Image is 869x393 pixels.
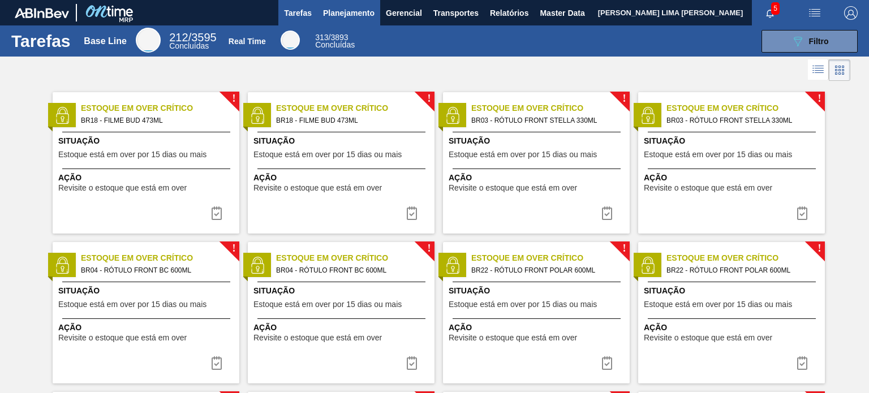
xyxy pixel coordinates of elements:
img: icon-task complete [795,206,809,220]
span: ! [622,94,626,103]
img: icon-task complete [600,206,614,220]
span: Estoque em Over Crítico [471,252,630,264]
img: userActions [808,6,821,20]
img: icon-task complete [405,206,419,220]
span: BR03 - RÓTULO FRONT STELLA 330ML [666,114,816,127]
span: BR04 - RÓTULO FRONT BC 600ML [276,264,425,277]
div: Base Line [136,28,161,53]
span: ! [427,94,431,103]
span: Situação [644,135,822,147]
button: icon-task complete [593,352,621,374]
span: Ação [58,172,236,184]
span: Ação [449,322,627,334]
span: 212 [169,31,188,44]
span: ! [427,244,431,253]
div: Visão em Cards [829,59,850,81]
div: Visão em Lista [808,59,829,81]
div: Completar tarefa: 30114316 [203,352,230,374]
span: Ação [644,172,822,184]
span: 313 [315,33,328,42]
span: Estoque está em over por 15 dias ou mais [253,150,402,159]
span: Revisite o estoque que está em over [644,334,772,342]
img: icon-task complete [210,206,223,220]
span: Revisite o estoque que está em over [253,334,382,342]
span: ! [818,244,821,253]
span: Concluídas [169,41,209,50]
img: status [639,107,656,124]
span: Ação [449,172,627,184]
span: Estoque está em over por 15 dias ou mais [644,300,792,309]
span: Estoque está em over por 15 dias ou mais [58,300,207,309]
span: 5 [771,2,780,15]
span: Filtro [809,37,829,46]
button: icon-task complete [203,352,230,374]
span: Estoque em Over Crítico [666,252,825,264]
img: status [249,107,266,124]
button: icon-task complete [789,352,816,374]
span: BR22 - RÓTULO FRONT POLAR 600ML [666,264,816,277]
span: ! [232,244,235,253]
img: icon-task complete [210,356,223,370]
div: Real Time [229,37,266,46]
span: Master Data [540,6,584,20]
span: BR03 - RÓTULO FRONT STELLA 330ML [471,114,621,127]
span: / 3595 [169,31,216,44]
button: icon-task complete [398,202,425,224]
span: Estoque em Over Crítico [276,102,434,114]
span: Ação [253,322,432,334]
span: Revisite o estoque que está em over [253,184,382,192]
span: / 3893 [315,33,348,42]
div: Completar tarefa: 30114315 [789,202,816,224]
span: Estoque em Over Crítico [666,102,825,114]
span: Ação [644,322,822,334]
button: icon-task complete [789,202,816,224]
span: Revisite o estoque que está em over [449,334,577,342]
img: status [639,257,656,274]
span: Revisite o estoque que está em over [644,184,772,192]
div: Completar tarefa: 30114317 [593,352,621,374]
span: Ação [253,172,432,184]
img: status [54,257,71,274]
span: Situação [449,135,627,147]
span: Situação [253,285,432,297]
span: Estoque está em over por 15 dias ou mais [58,150,207,159]
h1: Tarefas [11,34,71,47]
span: Situação [58,135,236,147]
img: Logout [844,6,858,20]
span: Tarefas [284,6,312,20]
span: Estoque em Over Crítico [81,252,239,264]
img: status [444,107,461,124]
button: icon-task complete [203,202,230,224]
span: Relatórios [490,6,528,20]
span: Estoque está em over por 15 dias ou mais [644,150,792,159]
span: Situação [58,285,236,297]
span: ! [622,244,626,253]
img: TNhmsLtSVTkK8tSr43FrP2fwEKptu5GPRR3wAAAABJRU5ErkJggg== [15,8,69,18]
img: status [249,257,266,274]
div: Base Line [84,36,127,46]
span: BR22 - RÓTULO FRONT POLAR 600ML [471,264,621,277]
span: Gerencial [386,6,422,20]
span: BR18 - FILME BUD 473ML [81,114,230,127]
div: Completar tarefa: 30114314 [398,202,425,224]
button: icon-task complete [398,352,425,374]
div: Completar tarefa: 30114316 [398,352,425,374]
span: BR04 - RÓTULO FRONT BC 600ML [81,264,230,277]
span: Estoque está em over por 15 dias ou mais [449,300,597,309]
span: Estoque em Over Crítico [276,252,434,264]
span: Situação [644,285,822,297]
div: Real Time [315,34,355,49]
div: Completar tarefa: 30114315 [593,202,621,224]
span: ! [232,94,235,103]
span: Estoque em Over Crítico [81,102,239,114]
img: status [444,257,461,274]
span: Situação [253,135,432,147]
span: BR18 - FILME BUD 473ML [276,114,425,127]
div: Real Time [281,31,300,50]
span: Concluídas [315,40,355,49]
button: icon-task complete [593,202,621,224]
img: status [54,107,71,124]
div: Completar tarefa: 30114314 [203,202,230,224]
span: Situação [449,285,627,297]
img: icon-task complete [600,356,614,370]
